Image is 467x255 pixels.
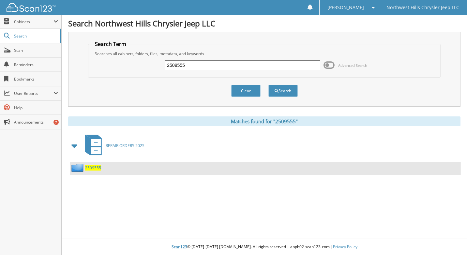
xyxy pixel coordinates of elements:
[14,33,57,39] span: Search
[14,105,58,111] span: Help
[14,119,58,125] span: Announcements
[14,48,58,53] span: Scan
[7,3,55,12] img: scan123-logo-white.svg
[92,40,129,48] legend: Search Term
[85,165,101,171] a: 2509555
[62,239,467,255] div: © [DATE]-[DATE] [DOMAIN_NAME]. All rights reserved | appb02-scan123-com |
[268,85,298,97] button: Search
[386,6,459,9] span: Northwest Hills Chrysler Jeep LLC
[338,63,367,68] span: Advanced Search
[327,6,364,9] span: [PERSON_NAME]
[68,18,460,29] h1: Search Northwest Hills Chrysler Jeep LLC
[81,133,144,158] a: REPAIR ORDERS 2025
[71,164,85,172] img: folder2.png
[172,244,187,249] span: Scan123
[14,91,53,96] span: User Reports
[231,85,261,97] button: Clear
[53,120,59,125] div: 7
[106,143,144,148] span: REPAIR ORDERS 2025
[14,76,58,82] span: Bookmarks
[333,244,357,249] a: Privacy Policy
[14,19,53,24] span: Cabinets
[14,62,58,67] span: Reminders
[92,51,437,56] div: Searches all cabinets, folders, files, metadata, and keywords
[68,116,460,126] div: Matches found for "2509555"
